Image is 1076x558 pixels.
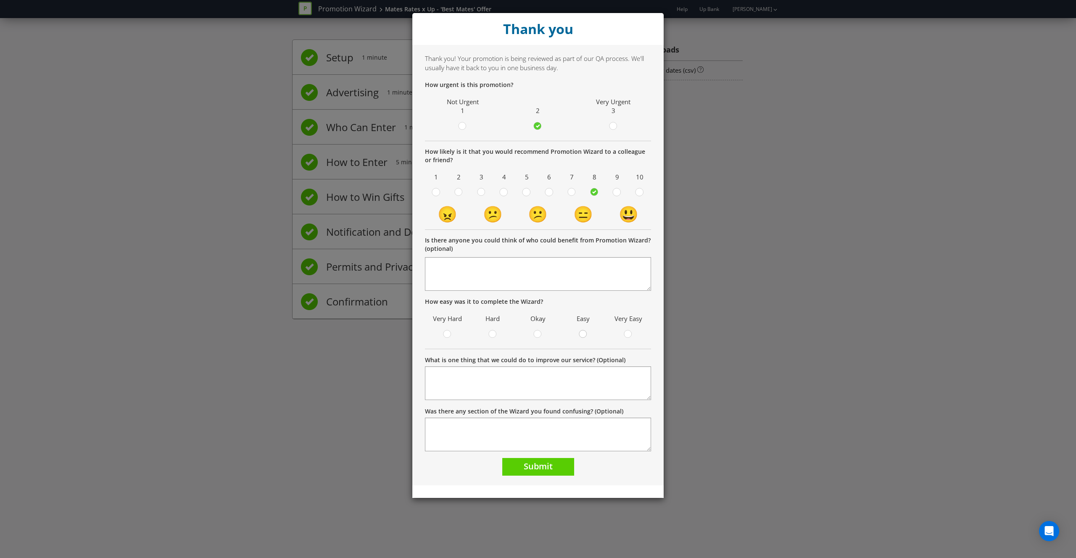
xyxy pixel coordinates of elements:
[425,147,651,164] p: How likely is it that you would recommend Promotion Wizard to a colleague or friend?
[425,297,651,306] p: How easy was it to complete the Wizard?
[425,407,623,416] label: Was there any section of the Wizard you found confusing? (Optional)
[472,171,491,184] span: 3
[503,20,573,38] strong: Thank you
[515,203,561,225] td: 😕
[495,171,513,184] span: 4
[502,458,574,476] button: Submit
[561,203,606,225] td: 😑
[470,203,516,225] td: 😕
[606,203,651,225] td: 😃
[596,97,630,106] span: Very Urgent
[608,171,626,184] span: 9
[585,171,604,184] span: 8
[563,171,581,184] span: 7
[524,461,553,472] span: Submit
[475,312,512,325] span: Hard
[520,312,556,325] span: Okay
[425,236,651,253] p: Is there anyone you could think of who could benefit from Promotion Wizard? (optional)
[1039,521,1059,541] div: Open Intercom Messenger
[425,356,625,364] label: What is one thing that we could do to improve our service? (Optional)
[447,97,479,106] span: Not Urgent
[427,171,446,184] span: 1
[425,54,644,71] span: Thank you! Your promotion is being reviewed as part of our QA process. We'll usually have it back...
[429,312,466,325] span: Very Hard
[540,171,559,184] span: 6
[517,171,536,184] span: 5
[565,312,602,325] span: Easy
[536,106,540,115] span: 2
[461,106,464,115] span: 1
[425,203,470,225] td: 😠
[450,171,468,184] span: 2
[412,13,664,45] div: Close
[610,312,647,325] span: Very Easy
[630,171,649,184] span: 10
[612,106,615,115] span: 3
[425,81,651,89] p: How urgent is this promotion?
